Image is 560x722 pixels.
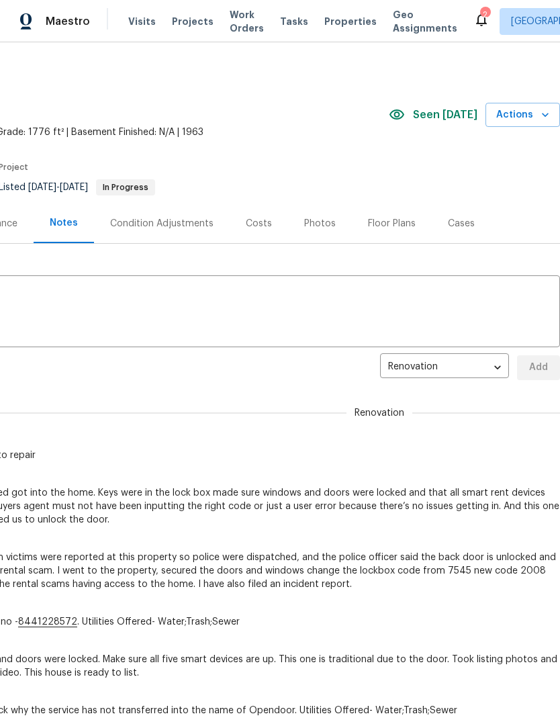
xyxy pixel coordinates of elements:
span: Work Orders [230,8,264,35]
div: Cases [448,217,475,230]
chrome_annotation: 8441228572 [18,617,77,627]
div: Floor Plans [368,217,416,230]
div: Costs [246,217,272,230]
span: Seen [DATE] [413,108,477,122]
div: 2 [480,8,489,21]
span: In Progress [97,183,154,191]
span: [DATE] [28,183,56,192]
span: Renovation [346,406,412,420]
span: Tasks [280,17,308,26]
span: Visits [128,15,156,28]
div: Renovation [380,351,509,384]
span: - [28,183,88,192]
div: Condition Adjustments [110,217,214,230]
div: Notes [50,216,78,230]
span: Maestro [46,15,90,28]
div: Photos [304,217,336,230]
span: Geo Assignments [393,8,457,35]
span: Properties [324,15,377,28]
span: [DATE] [60,183,88,192]
span: Projects [172,15,214,28]
button: Actions [485,103,560,128]
span: Actions [496,107,549,124]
